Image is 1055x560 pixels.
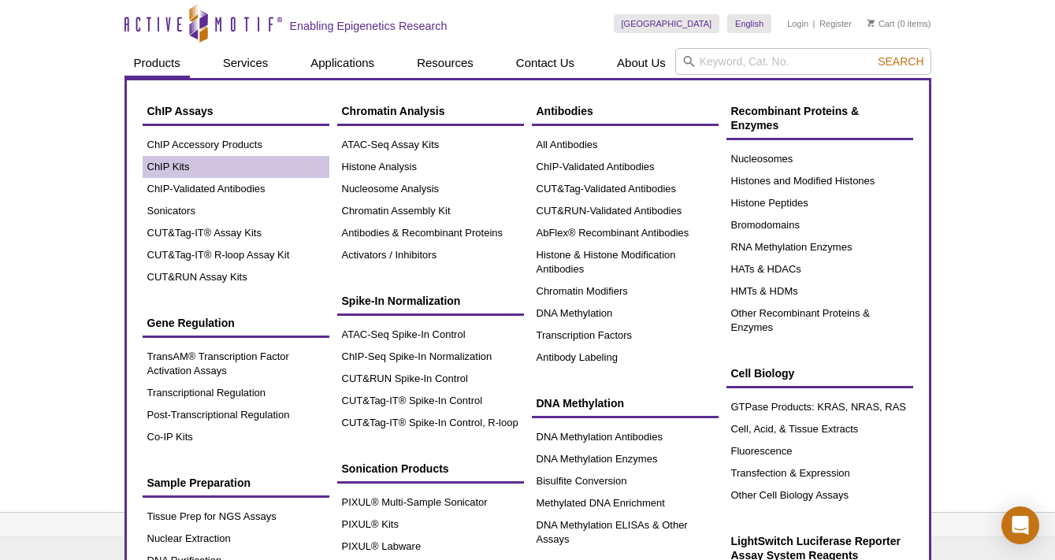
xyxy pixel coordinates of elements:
[342,295,461,307] span: Spike-In Normalization
[143,382,329,404] a: Transcriptional Regulation
[337,346,524,368] a: ChIP-Seq Spike-In Normalization
[301,48,384,78] a: Applications
[726,214,913,236] a: Bromodomains
[337,514,524,536] a: PIXUL® Kits
[337,491,524,514] a: PIXUL® Multi-Sample Sonicator
[532,178,719,200] a: CUT&Tag-Validated Antibodies
[726,462,913,484] a: Transfection & Expression
[143,308,329,338] a: Gene Regulation
[607,48,675,78] a: About Us
[532,244,719,280] a: Histone & Histone Modification Antibodies
[147,317,235,329] span: Gene Regulation
[143,178,329,200] a: ChIP-Validated Antibodies
[337,390,524,412] a: CUT&Tag-IT® Spike-In Control
[290,19,448,33] h2: Enabling Epigenetics Research
[731,105,860,132] span: Recombinant Proteins & Enzymes
[867,18,895,29] a: Cart
[532,280,719,302] a: Chromatin Modifiers
[143,506,329,528] a: Tissue Prep for NGS Assays
[143,346,329,382] a: TransAM® Transcription Factor Activation Assays
[726,148,913,170] a: Nucleosomes
[532,448,719,470] a: DNA Methylation Enzymes
[532,325,719,347] a: Transcription Factors
[726,236,913,258] a: RNA Methylation Enzymes
[726,96,913,140] a: Recombinant Proteins & Enzymes
[813,14,815,33] li: |
[337,96,524,126] a: Chromatin Analysis
[337,454,524,484] a: Sonication Products
[337,222,524,244] a: Antibodies & Recombinant Proteins
[143,200,329,222] a: Sonicators
[532,134,719,156] a: All Antibodies
[532,156,719,178] a: ChIP-Validated Antibodies
[507,48,584,78] a: Contact Us
[337,178,524,200] a: Nucleosome Analysis
[726,170,913,192] a: Histones and Modified Histones
[337,156,524,178] a: Histone Analysis
[731,367,795,380] span: Cell Biology
[147,105,214,117] span: ChIP Assays
[614,14,720,33] a: [GEOGRAPHIC_DATA]
[532,470,719,492] a: Bisulfite Conversion
[143,404,329,426] a: Post-Transcriptional Regulation
[143,426,329,448] a: Co-IP Kits
[143,528,329,550] a: Nuclear Extraction
[726,396,913,418] a: GTPase Products: KRAS, NRAS, RAS
[532,200,719,222] a: CUT&RUN-Validated Antibodies
[726,484,913,506] a: Other Cell Biology Assays
[143,244,329,266] a: CUT&Tag-IT® R-loop Assay Kit
[726,358,913,388] a: Cell Biology
[337,536,524,558] a: PIXUL® Labware
[726,280,913,302] a: HMTs & HDMs
[337,244,524,266] a: Activators / Inhibitors
[143,96,329,126] a: ChIP Assays
[147,477,251,489] span: Sample Preparation
[675,48,931,75] input: Keyword, Cat. No.
[867,14,931,33] li: (0 items)
[342,462,449,475] span: Sonication Products
[537,397,624,410] span: DNA Methylation
[726,418,913,440] a: Cell, Acid, & Tissue Extracts
[337,368,524,390] a: CUT&RUN Spike-In Control
[537,105,593,117] span: Antibodies
[726,440,913,462] a: Fluorescence
[532,492,719,514] a: Methylated DNA Enrichment
[143,468,329,498] a: Sample Preparation
[867,19,875,27] img: Your Cart
[787,18,808,29] a: Login
[337,286,524,316] a: Spike-In Normalization
[1001,506,1039,544] div: Open Intercom Messenger
[726,258,913,280] a: HATs & HDACs
[532,426,719,448] a: DNA Methylation Antibodies
[726,302,913,339] a: Other Recombinant Proteins & Enzymes
[532,347,719,369] a: Antibody Labeling
[873,54,928,69] button: Search
[124,48,190,78] a: Products
[342,105,445,117] span: Chromatin Analysis
[337,324,524,346] a: ATAC-Seq Spike-In Control
[143,156,329,178] a: ChIP Kits
[337,412,524,434] a: CUT&Tag-IT® Spike-In Control, R-loop
[726,192,913,214] a: Histone Peptides
[337,134,524,156] a: ATAC-Seq Assay Kits
[727,14,771,33] a: English
[532,96,719,126] a: Antibodies
[532,302,719,325] a: DNA Methylation
[143,134,329,156] a: ChIP Accessory Products
[819,18,852,29] a: Register
[532,388,719,418] a: DNA Methylation
[143,222,329,244] a: CUT&Tag-IT® Assay Kits
[532,514,719,551] a: DNA Methylation ELISAs & Other Assays
[532,222,719,244] a: AbFlex® Recombinant Antibodies
[878,55,923,68] span: Search
[143,266,329,288] a: CUT&RUN Assay Kits
[407,48,483,78] a: Resources
[337,200,524,222] a: Chromatin Assembly Kit
[214,48,278,78] a: Services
